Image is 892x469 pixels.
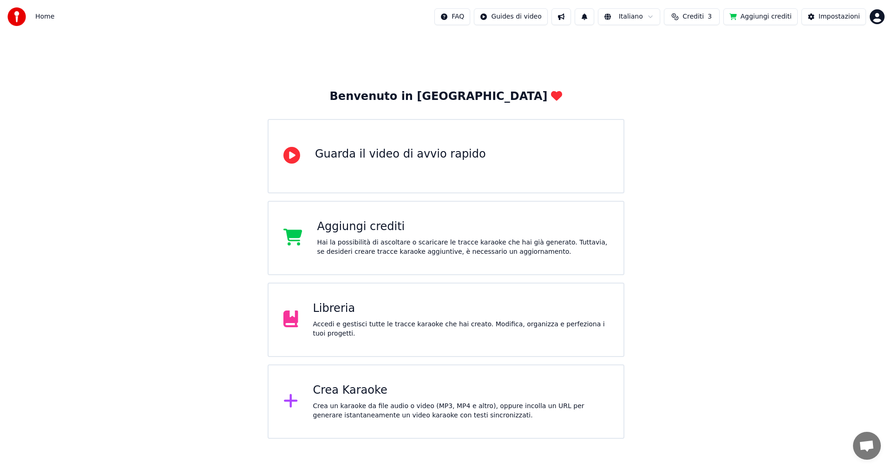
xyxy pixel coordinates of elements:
button: Crediti3 [664,8,720,25]
span: 3 [708,12,712,21]
button: Aggiungi crediti [723,8,798,25]
span: Crediti [682,12,704,21]
div: Accedi e gestisci tutte le tracce karaoke che hai creato. Modifica, organizza e perfeziona i tuoi... [313,320,609,338]
div: Impostazioni [819,12,860,21]
button: Guides di video [474,8,547,25]
img: youka [7,7,26,26]
div: Libreria [313,301,609,316]
span: Home [35,12,54,21]
div: Crea un karaoke da file audio o video (MP3, MP4 e altro), oppure incolla un URL per generare ista... [313,402,609,420]
div: Guarda il video di avvio rapido [315,147,486,162]
div: Aggiungi crediti [317,219,609,234]
a: Aprire la chat [853,432,881,460]
div: Hai la possibilità di ascoltare o scaricare le tracce karaoke che hai già generato. Tuttavia, se ... [317,238,609,257]
nav: breadcrumb [35,12,54,21]
button: FAQ [434,8,470,25]
div: Crea Karaoke [313,383,609,398]
button: Impostazioni [801,8,866,25]
div: Benvenuto in [GEOGRAPHIC_DATA] [330,89,563,104]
